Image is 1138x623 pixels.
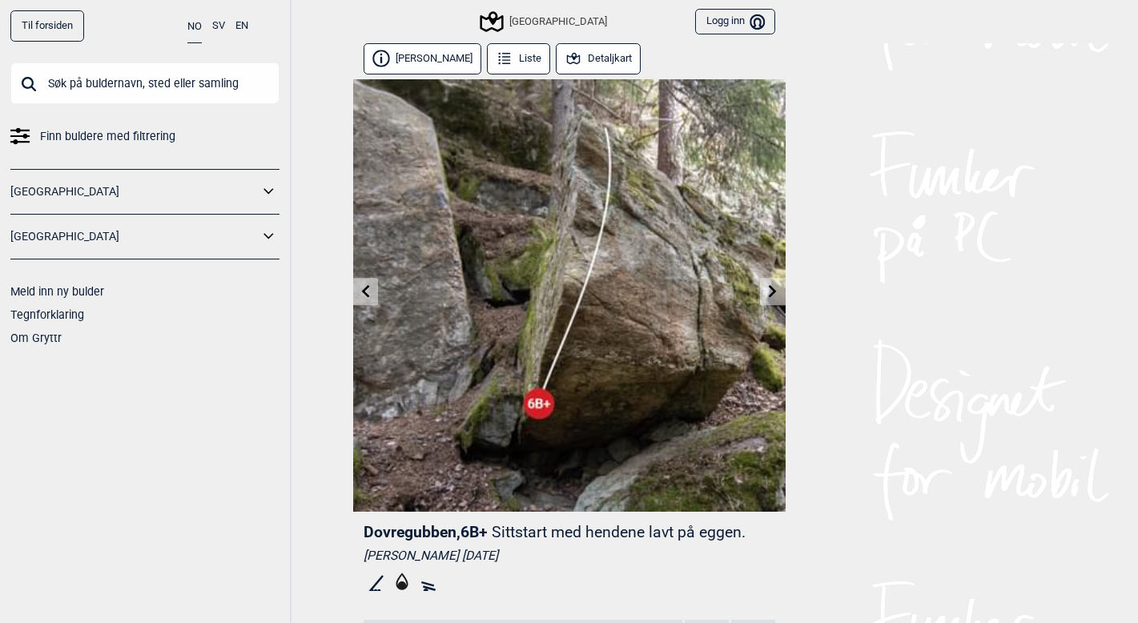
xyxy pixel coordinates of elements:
button: NO [187,10,202,43]
input: Søk på buldernavn, sted eller samling [10,62,279,104]
span: Dovregubben , 6B+ [364,523,488,541]
div: [GEOGRAPHIC_DATA] [482,12,607,31]
span: Finn buldere med filtrering [40,125,175,148]
a: [GEOGRAPHIC_DATA] [10,225,259,248]
button: Detaljkart [556,43,641,74]
a: Tegnforklaring [10,308,84,321]
a: Om Gryttr [10,332,62,344]
p: Sittstart med hendene lavt på eggen. [492,523,746,541]
a: Meld inn ny bulder [10,285,104,298]
button: [PERSON_NAME] [364,43,482,74]
a: Finn buldere med filtrering [10,125,279,148]
button: Liste [487,43,551,74]
a: Til forsiden [10,10,84,42]
button: EN [235,10,248,42]
button: Logg inn [695,9,774,35]
img: Dovregubben 200427 [353,79,786,512]
a: [GEOGRAPHIC_DATA] [10,180,259,203]
div: [PERSON_NAME] [DATE] [364,548,775,564]
button: SV [212,10,225,42]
